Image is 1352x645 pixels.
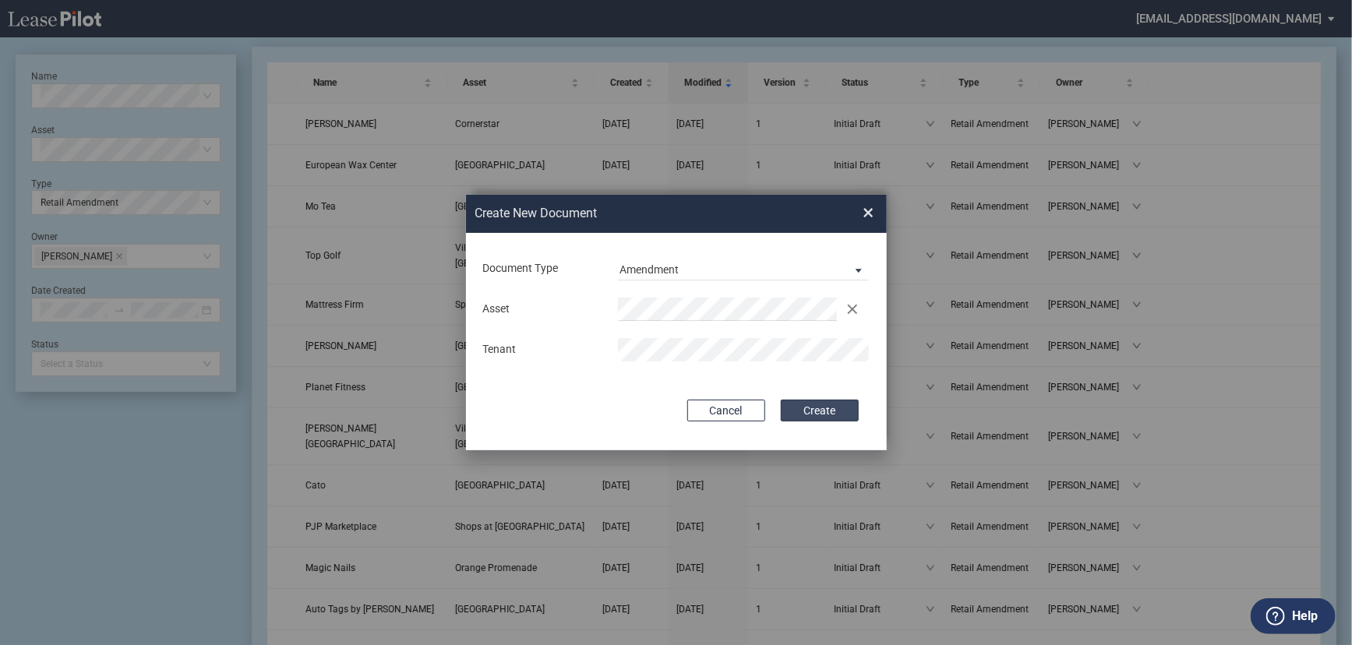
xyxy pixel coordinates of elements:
[620,263,679,276] div: Amendment
[474,342,609,358] div: Tenant
[474,301,609,317] div: Asset
[475,205,807,222] h2: Create New Document
[474,261,609,277] div: Document Type
[618,257,870,280] md-select: Document Type: Amendment
[781,400,859,421] button: Create
[466,195,887,450] md-dialog: Create New ...
[1292,606,1318,626] label: Help
[687,400,765,421] button: Cancel
[863,201,874,226] span: ×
